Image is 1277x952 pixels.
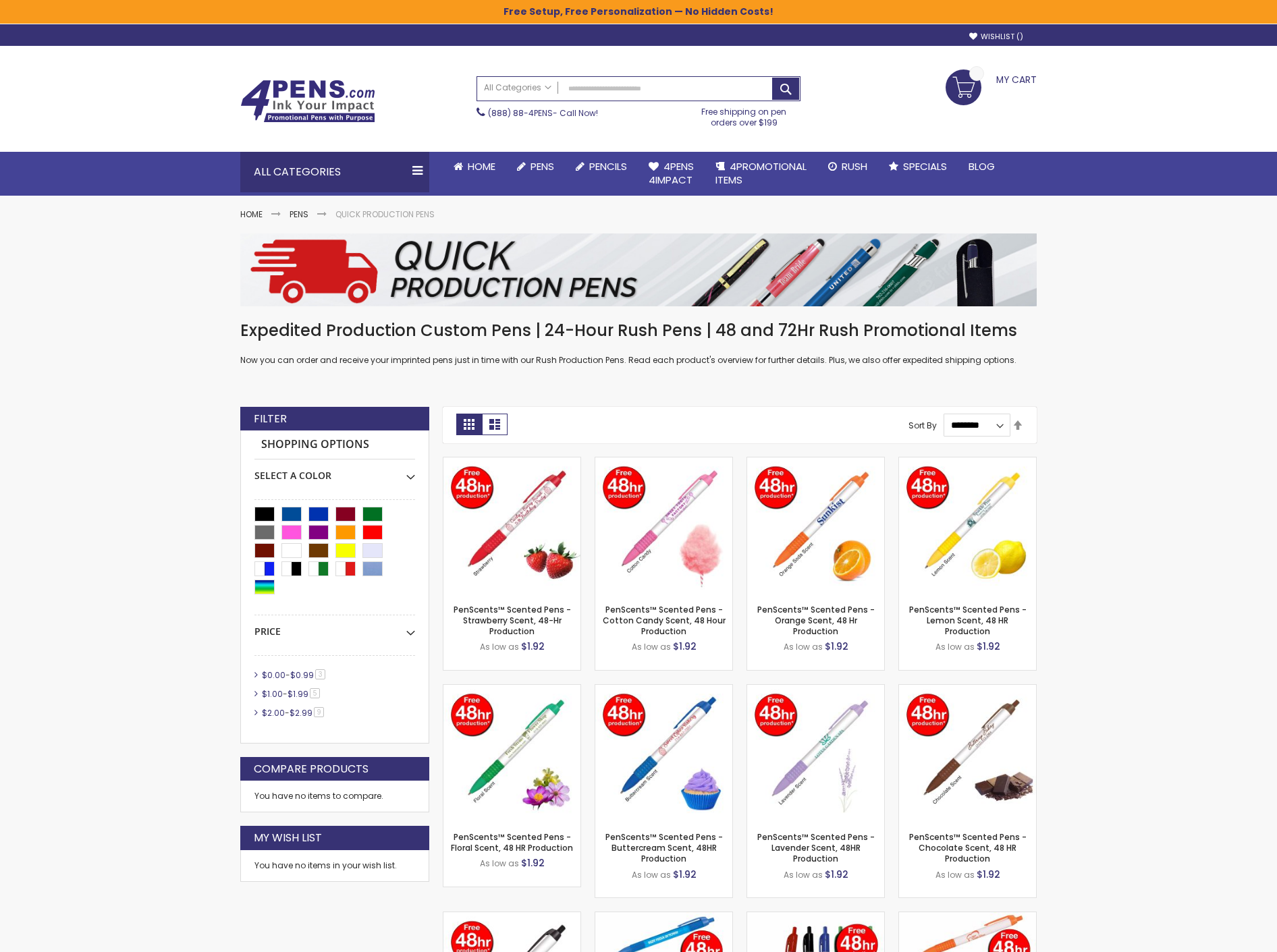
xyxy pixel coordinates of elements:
a: Pencils [565,152,638,181]
span: As low as [632,641,671,652]
span: $2.00 [262,707,285,719]
span: $0.99 [290,669,314,681]
span: As low as [935,641,975,652]
span: $1.92 [977,640,1000,653]
img: PenScents™ Scented Pens - Chocolate Scent, 48 HR Production [899,685,1036,822]
a: PenScents™ Scented Pens - Floral Scent, 48 HR Production [451,831,573,853]
span: $1.00 [262,688,283,700]
span: As low as [784,869,823,880]
span: Blog [969,159,995,173]
strong: Filter [254,412,287,426]
span: Pens [531,159,554,173]
span: $1.92 [673,640,697,653]
span: $2.99 [290,707,313,719]
span: 4Pens 4impact [649,159,694,187]
img: PenScents™ Scented Pens - Buttercream Scent, 48HR Production [595,685,732,822]
p: Now you can order and receive your imprinted pens just in time with our Rush Production Pens. Rea... [240,355,1037,366]
a: PenScents™ Scented Pens - Strawberry Scent, 48-Hr Production [454,604,571,637]
a: PenScents™ Scented Pens - Lavender Scent, 48HR Production [747,684,884,696]
strong: Shopping Options [254,430,415,459]
a: (888) 88-4PENS [488,107,553,119]
span: $1.92 [673,868,697,881]
strong: Grid [456,414,482,435]
a: Monarch-T Translucent Wide Click Ballpoint Pen - 48-Hr Production [595,912,732,923]
a: PenScents™ Scented Pens - Cotton Candy Scent, 48 Hour Production [595,457,732,468]
a: Blog [958,152,1006,181]
div: Free shipping on pen orders over $199 [688,101,801,128]
a: PenScents™ Scented Pens - Lavender Scent, 48HR Production [757,831,875,864]
a: Monarch-G Grip Wide Click Ballpoint White Body Barrel Pen - 48-Hr Production [899,912,1036,923]
span: $1.92 [521,856,545,870]
a: PenScents™ Scented Pens - Chocolate Scent, 48 HR Production [899,684,1036,696]
a: Home [240,208,263,220]
a: PenScents™ Scented Pens - Floral Scent, 48 HR Production [443,684,580,696]
div: You have no items in your wish list. [254,860,415,871]
a: $1.00-$1.995 [259,688,325,700]
strong: Compare Products [254,762,369,777]
img: PenScents™ Scented Pens - Orange Scent, 48 Hr Production [747,457,884,594]
strong: My Wish List [254,831,322,845]
img: 4Pens Custom Pens and Promotional Products [240,80,375,123]
a: Wishlist [969,32,1023,42]
span: $1.99 [288,688,308,700]
span: - Call Now! [488,107,598,119]
span: As low as [935,869,975,880]
strong: Quick Production Pens [335,208,435,220]
span: 5 [310,688,320,698]
span: $1.92 [825,640,848,653]
span: 9 [314,707,324,717]
span: 4PROMOTIONAL ITEMS [715,159,807,187]
iframe: Google Customer Reviews [1166,916,1277,952]
a: PenScents™ Scented Pens - Coffee Scent, 48 HR Production [443,912,580,923]
a: All Categories [477,77,558,99]
a: PenScents™ Scented Pens - Buttercream Scent, 48HR Production [605,831,723,864]
a: 4Pens4impact [638,152,705,196]
a: PenScents™ Scented Pens - Cotton Candy Scent, 48 Hour Production [603,604,726,637]
h1: Expedited Production Custom Pens | 24-Hour Rush Pens | 48 and 72Hr Rush Promotional Items [240,320,1037,341]
label: Sort By [908,419,937,430]
span: 3 [315,669,325,679]
img: PenScents™ Scented Pens - Lavender Scent, 48HR Production [747,685,884,822]
span: Specials [903,159,947,173]
a: Pens [290,208,308,220]
span: Home [468,159,495,173]
a: Rush [817,152,878,181]
div: You have no items to compare. [240,781,429,812]
a: $0.00-$0.993 [259,669,330,681]
span: All Categories [484,82,551,93]
img: PenScents™ Scented Pens - Strawberry Scent, 48-Hr Production [443,457,580,594]
span: Rush [842,159,867,173]
div: All Categories [240,152,429,192]
span: $1.92 [825,868,848,881]
a: 4PROMOTIONALITEMS [705,152,817,196]
span: As low as [784,641,823,652]
span: Pencils [589,159,627,173]
img: PenScents™ Scented Pens - Lemon Scent, 48 HR Production [899,457,1036,594]
div: Select A Color [254,459,415,482]
a: Home [443,152,506,181]
a: PenScents™ Scented Pens - Orange Scent, 48 Hr Production [747,457,884,468]
a: The Codorus RePen™ USA Recycled Water Bottle (rPET) Pen - 48-Hr Production [747,912,884,923]
a: Pens [506,152,565,181]
a: PenScents™ Scented Pens - Buttercream Scent, 48HR Production [595,684,732,696]
span: $0.00 [262,669,286,681]
span: $1.92 [977,868,1000,881]
span: As low as [632,869,671,880]
span: As low as [480,641,519,652]
a: PenScents™ Scented Pens - Lemon Scent, 48 HR Production [899,457,1036,468]
a: PenScents™ Scented Pens - Chocolate Scent, 48 HR Production [909,831,1027,864]
span: As low as [480,858,519,869]
a: Specials [878,152,958,181]
img: PenScents™ Scented Pens - Cotton Candy Scent, 48 Hour Production [595,457,732,594]
img: PenScents™ Scented Pens - Floral Scent, 48 HR Production [443,685,580,822]
a: PenScents™ Scented Pens - Orange Scent, 48 Hr Production [757,604,875,637]
a: PenScents™ Scented Pens - Strawberry Scent, 48-Hr Production [443,457,580,468]
span: $1.92 [521,640,545,653]
a: PenScents™ Scented Pens - Lemon Scent, 48 HR Production [909,604,1027,637]
a: $2.00-$2.999 [259,707,329,719]
img: Quick Production Pens [240,233,1037,306]
div: Price [254,615,415,638]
